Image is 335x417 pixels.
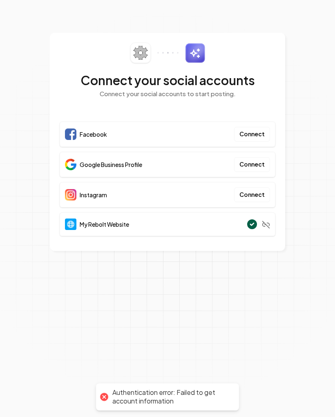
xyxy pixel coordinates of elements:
[60,73,275,88] h2: Connect your social accounts
[185,43,205,63] img: sparkles.svg
[80,160,142,169] span: Google Business Profile
[234,187,270,202] button: Connect
[80,220,129,228] span: My Rebolt Website
[157,52,179,54] img: connector-dots.svg
[65,219,76,230] img: Website
[234,127,270,142] button: Connect
[65,159,76,170] img: Google
[65,128,76,140] img: Facebook
[60,89,275,99] p: Connect your social accounts to start posting.
[112,388,231,406] div: Authentication error: Failed to get account information
[65,189,76,201] img: Instagram
[234,157,270,172] button: Connect
[80,130,107,138] span: Facebook
[80,191,107,199] span: Instagram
